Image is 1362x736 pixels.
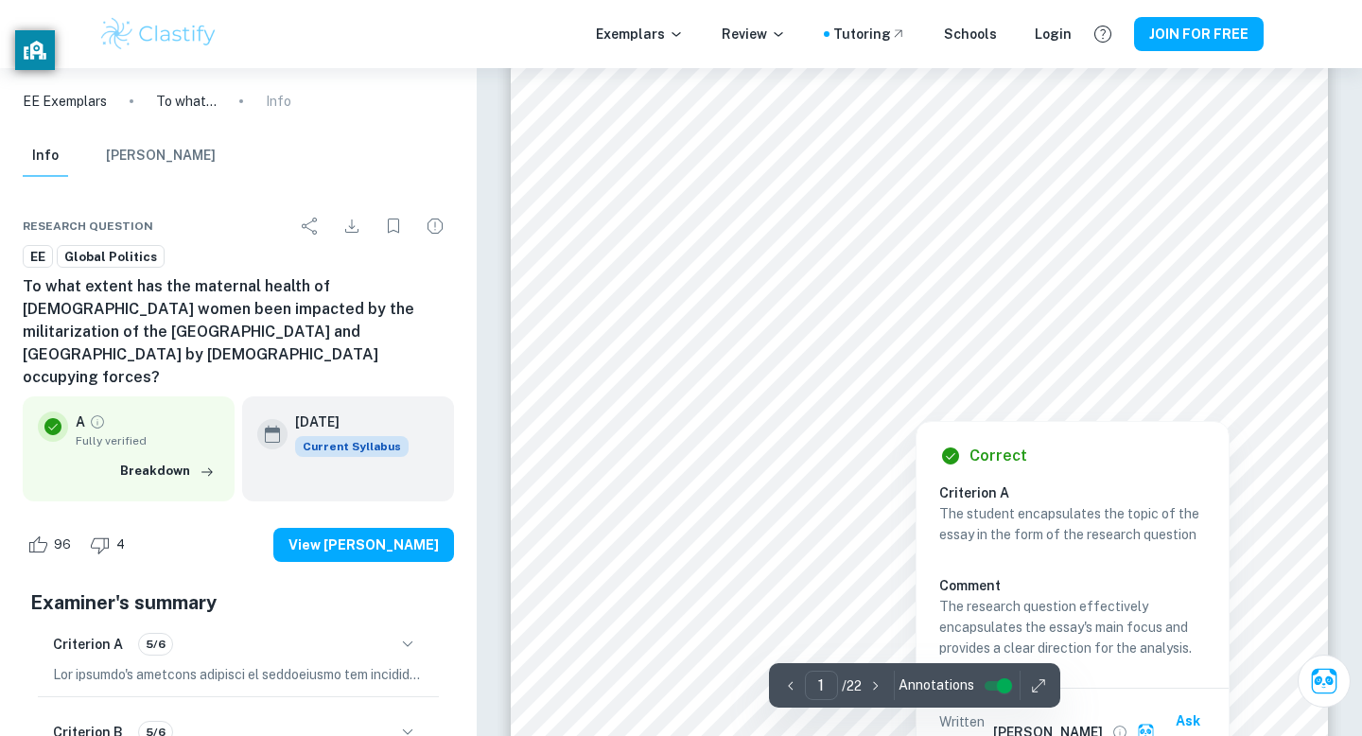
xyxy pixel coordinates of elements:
[1087,18,1119,50] button: Help and Feedback
[375,207,412,245] div: Bookmark
[139,636,172,653] span: 5/6
[58,248,164,267] span: Global Politics
[1035,24,1072,44] a: Login
[115,457,219,485] button: Breakdown
[266,91,291,112] p: Info
[30,588,446,617] h5: Examiner's summary
[1134,17,1264,51] button: JOIN FOR FREE
[939,596,1206,658] p: The research question effectively encapsulates the essay's main focus and provides a clear direct...
[57,245,165,269] a: Global Politics
[106,535,135,554] span: 4
[416,207,454,245] div: Report issue
[722,24,786,44] p: Review
[76,432,219,449] span: Fully verified
[23,91,107,112] a: EE Exemplars
[939,503,1206,545] p: The student encapsulates the topic of the essay in the form of the research question
[76,412,85,432] p: A
[899,675,974,695] span: Annotations
[842,675,862,696] p: / 22
[106,135,216,177] button: [PERSON_NAME]
[23,530,81,560] div: Like
[596,24,684,44] p: Exemplars
[15,30,55,70] button: privacy banner
[24,248,52,267] span: EE
[53,664,424,685] p: Lor ipsumdo's ametcons adipisci el seddoeiusmo tem incididu, utlabore et d magnaaliquae admini ve...
[1298,655,1351,708] button: Ask Clai
[23,135,68,177] button: Info
[833,24,906,44] a: Tutoring
[156,91,217,112] p: To what extent has the maternal health of [DEMOGRAPHIC_DATA] women been impacted by the militariz...
[53,634,123,655] h6: Criterion A
[291,207,329,245] div: Share
[295,412,393,432] h6: [DATE]
[295,436,409,457] div: This exemplar is based on the current syllabus. Feel free to refer to it for inspiration/ideas wh...
[85,530,135,560] div: Dislike
[89,413,106,430] a: Grade fully verified
[969,445,1027,467] h6: Correct
[295,436,409,457] span: Current Syllabus
[944,24,997,44] a: Schools
[939,482,1221,503] h6: Criterion A
[98,15,218,53] img: Clastify logo
[23,275,454,389] h6: To what extent has the maternal health of [DEMOGRAPHIC_DATA] women been impacted by the militariz...
[273,528,454,562] button: View [PERSON_NAME]
[939,575,1206,596] h6: Comment
[44,535,81,554] span: 96
[333,207,371,245] div: Download
[23,218,153,235] span: Research question
[23,245,53,269] a: EE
